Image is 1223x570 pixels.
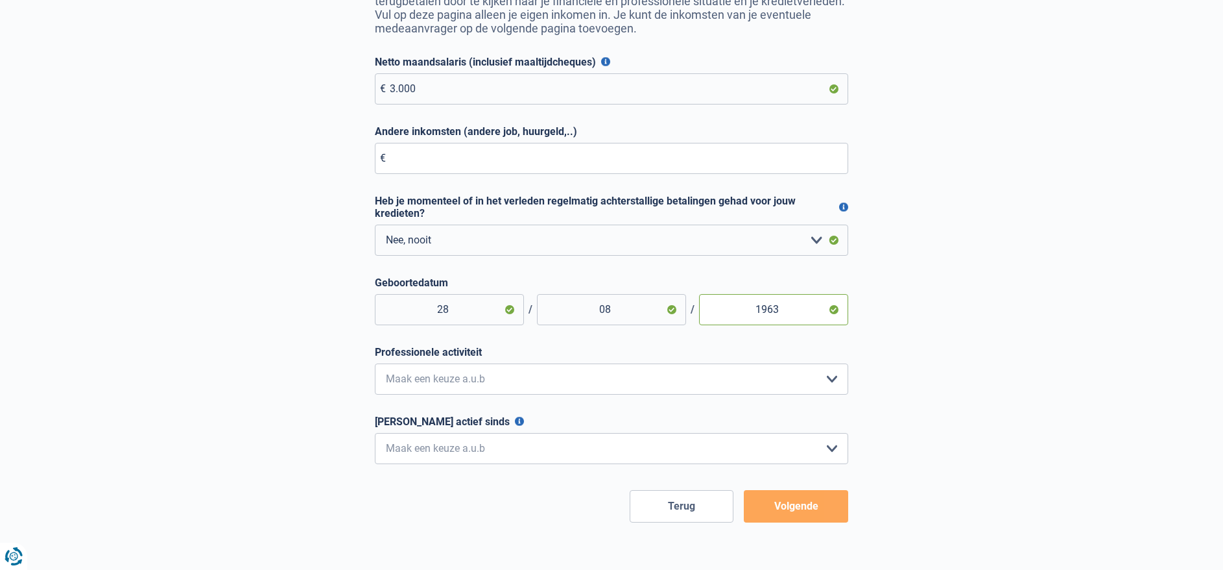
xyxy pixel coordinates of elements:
input: Jaar (JJJJ) [699,294,848,325]
span: / [686,303,699,316]
label: Netto maandsalaris (inclusief maaltijdcheques) [375,56,848,68]
label: Andere inkomsten (andere job, huurgeld,..) [375,125,848,138]
label: [PERSON_NAME] actief sinds [375,415,848,428]
button: Volgende [744,490,848,523]
input: Maand (MM) [537,294,686,325]
span: € [380,152,386,164]
label: Geboortedatum [375,277,848,289]
button: [PERSON_NAME] actief sinds [515,417,524,426]
label: Professionele activiteit [375,346,848,358]
button: Heb je momenteel of in het verleden regelmatig achterstallige betalingen gehad voor jouw kredieten? [839,203,848,212]
span: / [524,303,537,316]
input: Dag (DD) [375,294,524,325]
span: € [380,82,386,95]
label: Heb je momenteel of in het verleden regelmatig achterstallige betalingen gehad voor jouw kredieten? [375,195,848,219]
button: Netto maandsalaris (inclusief maaltijdcheques) [601,57,610,66]
button: Terug [630,490,734,523]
